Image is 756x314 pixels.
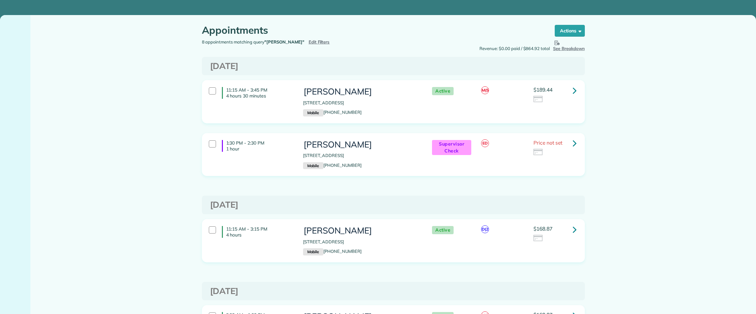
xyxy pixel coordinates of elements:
[533,96,543,103] img: icon_credit_card_neutral-3d9a980bd25ce6dbb0f2033d7200983694762465c175678fcbc2d8f4bc43548e.png
[481,139,489,147] span: ED
[264,39,304,44] strong: "[PERSON_NAME]"
[432,226,454,234] span: Active
[303,162,323,169] small: Mobile
[303,152,419,159] p: [STREET_ADDRESS]
[309,39,330,44] a: Edit Filters
[303,87,419,96] h3: [PERSON_NAME]
[226,232,293,238] p: 4 hours
[222,140,293,152] h4: 1:30 PM - 2:30 PM
[226,146,293,152] p: 1 hour
[197,39,393,45] div: 8 appointments matching query
[303,226,419,235] h3: [PERSON_NAME]
[210,200,577,210] h3: [DATE]
[533,235,543,242] img: icon_credit_card_neutral-3d9a980bd25ce6dbb0f2033d7200983694762465c175678fcbc2d8f4bc43548e.png
[481,86,489,94] span: M(5
[553,39,585,52] button: See Breakdown
[210,287,577,296] h3: [DATE]
[533,139,562,146] span: Price not set
[303,239,419,245] p: [STREET_ADDRESS]
[303,163,362,168] a: Mobile[PHONE_NUMBER]
[533,149,543,156] img: icon_credit_card_neutral-3d9a980bd25ce6dbb0f2033d7200983694762465c175678fcbc2d8f4bc43548e.png
[553,39,585,51] span: See Breakdown
[555,25,585,37] button: Actions
[303,110,362,115] a: Mobile[PHONE_NUMBER]
[210,61,577,71] h3: [DATE]
[303,100,419,106] p: [STREET_ADDRESS]
[432,87,454,95] span: Active
[303,109,323,116] small: Mobile
[222,87,293,99] h4: 11:15 AM - 3:45 PM
[481,225,489,233] span: D(2
[479,45,550,52] span: Revenue: $0.00 paid / $864.92 total
[533,225,552,232] span: $168.87
[226,93,293,99] p: 4 hours 30 minutes
[533,86,552,93] span: $189.44
[303,248,323,255] small: Mobile
[222,226,293,238] h4: 11:15 AM - 3:15 PM
[303,249,362,254] a: Mobile[PHONE_NUMBER]
[202,25,542,36] h1: Appointments
[303,140,419,149] h3: [PERSON_NAME]
[432,140,471,155] span: Supervisor Check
